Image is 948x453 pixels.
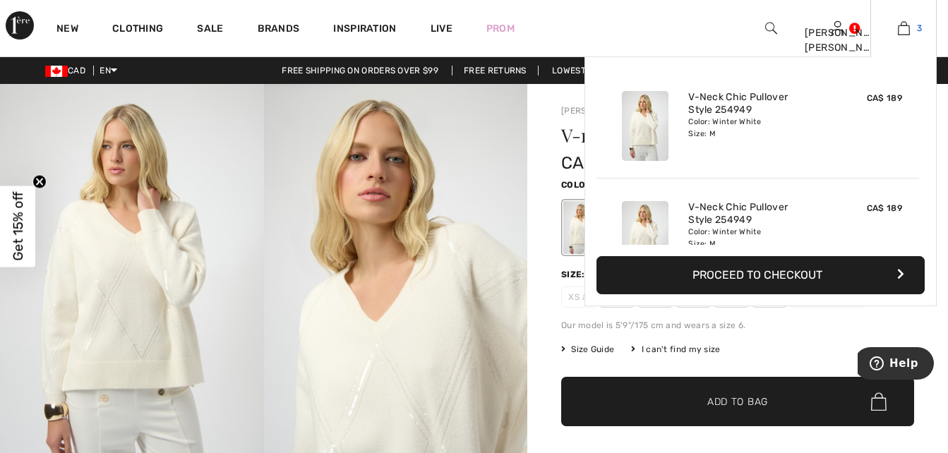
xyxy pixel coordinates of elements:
[561,268,588,281] div: Size:
[582,294,589,301] img: ring-m.svg
[622,91,668,161] img: V-Neck Chic Pullover Style 254949
[333,23,396,37] span: Inspiration
[197,23,223,37] a: Sale
[867,203,902,213] span: CA$ 189
[561,377,914,426] button: Add to Bag
[561,126,856,145] h1: V-neck Chic Pullover Style 254949
[805,25,870,55] div: [PERSON_NAME] [PERSON_NAME]
[561,153,628,173] span: CA$ 189
[452,66,539,75] a: Free Returns
[688,201,827,226] a: V-Neck Chic Pullover Style 254949
[561,180,594,190] span: Color:
[258,23,300,37] a: Brands
[622,201,668,271] img: V-Neck Chic Pullover Style 254949
[561,319,914,332] div: Our model is 5'9"/175 cm and wears a size 6.
[45,66,91,75] span: CAD
[431,21,452,36] a: Live
[56,23,78,37] a: New
[917,22,922,35] span: 3
[871,20,936,37] a: 3
[10,192,26,261] span: Get 15% off
[688,226,827,249] div: Color: Winter White Size: M
[541,66,678,75] a: Lowest Price Guarantee
[561,343,614,356] span: Size Guide
[45,66,68,77] img: Canadian Dollar
[765,20,777,37] img: search the website
[898,20,910,37] img: My Bag
[832,21,844,35] a: Sign In
[596,256,925,294] button: Proceed to Checkout
[6,11,34,40] img: 1ère Avenue
[867,93,902,103] span: CA$ 189
[32,175,47,189] button: Close teaser
[688,116,827,139] div: Color: Winter White Size: M
[871,392,887,411] img: Bag.svg
[707,394,768,409] span: Add to Bag
[563,201,600,254] div: Winter White
[100,66,117,75] span: EN
[112,23,163,37] a: Clothing
[688,91,827,116] a: V-Neck Chic Pullover Style 254949
[486,21,515,36] a: Prom
[561,106,632,116] a: [PERSON_NAME]
[832,20,844,37] img: My Info
[858,347,934,382] iframe: Opens a widget where you can find more information
[270,66,450,75] a: Free shipping on orders over $99
[561,286,596,308] span: XS
[631,343,720,356] div: I can't find my size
